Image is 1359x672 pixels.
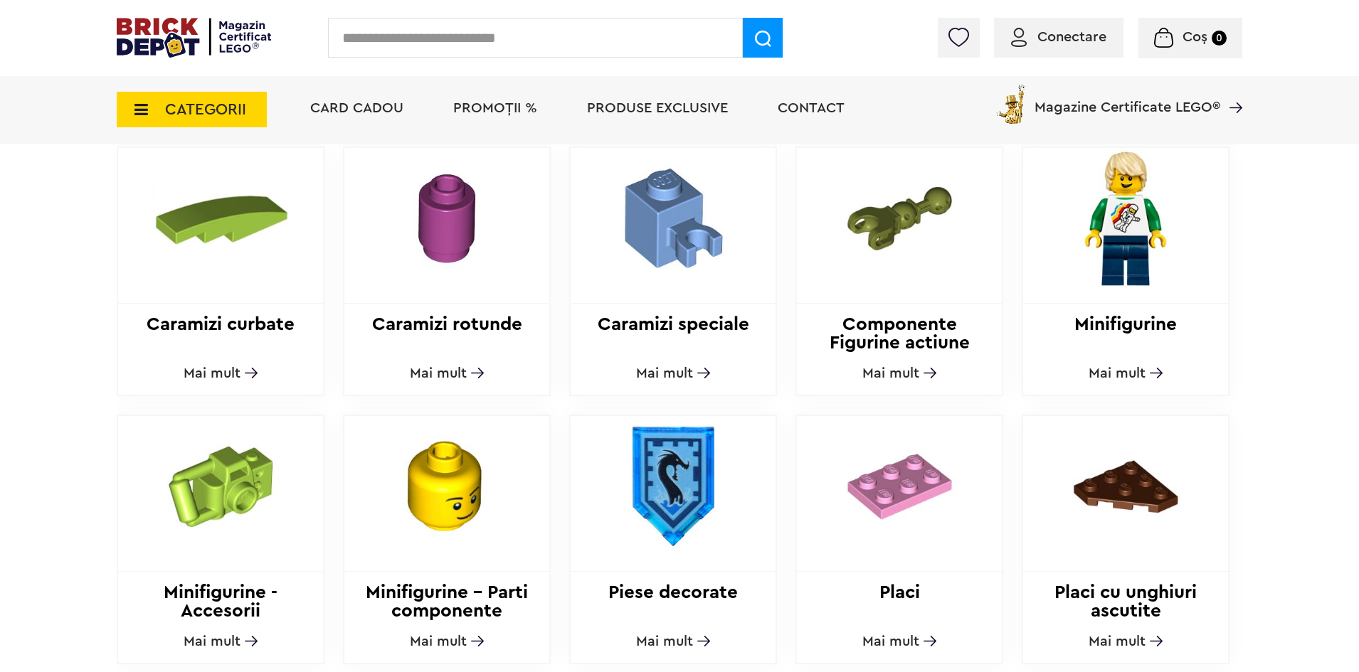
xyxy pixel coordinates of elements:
[636,634,693,649] span: Mai mult
[118,583,323,620] h2: Minifigurine - Accesorii
[118,315,323,352] h2: Caramizi curbate
[410,366,484,380] a: Mai mult
[1023,583,1228,620] h2: Placi cu unghiuri ascutite
[184,634,240,649] span: Mai mult
[797,583,1002,620] h2: Placi
[1035,82,1220,114] span: Magazine Certificate LEGO®
[862,634,919,649] span: Mai mult
[636,366,693,380] span: Mai mult
[571,583,776,620] h2: Piese decorate
[1212,31,1227,46] small: 0
[344,583,549,620] h2: Minifigurine - Parti componente
[636,366,710,380] a: Mai mult
[1089,634,1163,649] a: Mai mult
[165,102,246,117] span: CATEGORII
[1011,30,1106,44] a: Conectare
[453,101,537,115] a: PROMOȚII %
[184,366,258,380] a: Mai mult
[1023,315,1228,352] h2: Minifigurine
[310,101,403,115] a: Card Cadou
[184,366,240,380] span: Mai mult
[778,101,845,115] a: Contact
[410,634,484,649] a: Mai mult
[1089,634,1146,649] span: Mai mult
[1220,82,1242,96] a: Magazine Certificate LEGO®
[636,634,710,649] a: Mai mult
[1089,366,1146,380] span: Mai mult
[410,366,467,380] span: Mai mult
[1183,30,1207,44] span: Coș
[1037,30,1106,44] span: Conectare
[862,634,936,649] a: Mai mult
[862,366,919,380] span: Mai mult
[797,315,1002,352] h2: Componente Figurine actiune
[862,366,936,380] a: Mai mult
[587,101,728,115] a: Produse exclusive
[410,634,467,649] span: Mai mult
[344,315,549,352] h2: Caramizi rotunde
[571,315,776,352] h2: Caramizi speciale
[184,634,258,649] a: Mai mult
[1089,366,1163,380] a: Mai mult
